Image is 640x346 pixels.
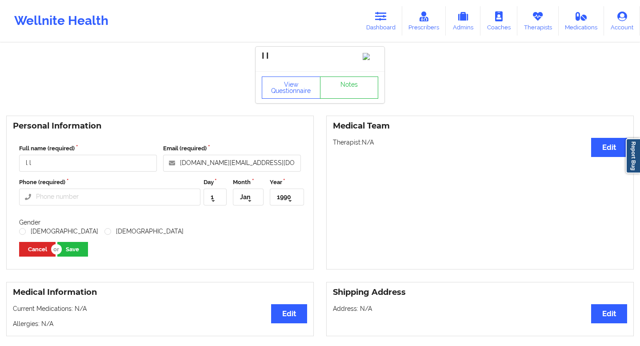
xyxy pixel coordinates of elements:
button: Edit [271,304,307,323]
a: Report Bug [626,138,640,173]
input: Full name [19,155,157,172]
div: Jan [240,194,250,200]
h3: Personal Information [13,121,307,131]
img: Image%2Fplaceholer-image.png [363,53,378,60]
input: Email address [163,155,301,172]
h3: Medical Team [333,121,627,131]
a: Coaches [480,6,517,36]
label: [DEMOGRAPHIC_DATA] [104,228,184,235]
p: Therapist: N/A [333,138,627,147]
a: Therapists [517,6,559,36]
a: Admins [446,6,480,36]
p: Allergies: N/A [13,319,307,328]
div: 1990 [277,194,291,200]
p: Current Medications: N/A [13,304,307,313]
p: Address: N/A [333,304,627,313]
label: Day [204,178,227,187]
label: Phone (required) [19,178,200,187]
label: Full name (required) [19,144,157,153]
a: Dashboard [360,6,402,36]
button: Cancel [19,242,56,257]
h3: Shipping Address [333,287,627,298]
label: Email (required) [163,144,301,153]
a: Notes [320,76,379,99]
button: Save [57,242,88,257]
label: Gender [19,219,40,226]
label: Year [270,178,304,187]
label: Month [233,178,263,187]
h3: Medical Information [13,287,307,298]
label: [DEMOGRAPHIC_DATA] [19,228,98,235]
button: Edit [591,304,627,323]
button: View Questionnaire [262,76,320,99]
div: l l [262,51,378,61]
button: Edit [591,138,627,157]
input: Phone number [19,189,200,205]
a: Medications [559,6,604,36]
a: Account [604,6,640,36]
a: Prescribers [402,6,446,36]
